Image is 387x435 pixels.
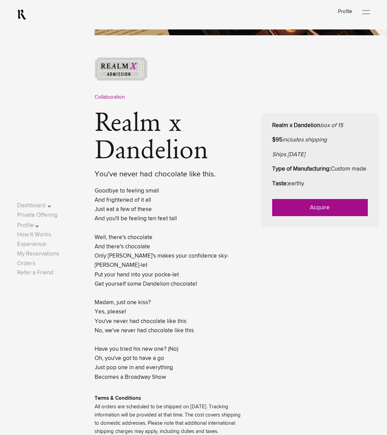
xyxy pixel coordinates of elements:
[17,212,58,218] a: Private Offering
[272,181,288,187] strong: Taste:
[17,261,35,266] a: Orders
[17,270,53,276] a: Refer a Friend
[282,137,327,143] em: includes shipping
[17,232,51,238] a: How It Works
[272,179,368,188] p: earthy
[95,110,261,180] h1: Realm x Dandelion
[95,394,241,402] p: Terms & Conditions
[17,251,59,257] a: My Reservations
[272,123,320,128] strong: Realm x Dandelion
[272,166,331,172] strong: Type of Manufacturing:
[95,169,241,180] div: You've never had chocolate like this.
[272,165,368,174] p: Custom made
[17,201,61,210] button: Dashboard
[272,199,368,216] a: Acquire
[320,123,343,128] em: box of 15
[17,221,61,230] button: Profile
[95,93,379,101] div: Collaboration
[272,137,282,143] strong: $95
[338,9,352,14] a: Profile
[95,57,148,81] img: ticket-graphic.png
[17,9,26,20] a: RealmCellars
[272,152,305,158] em: Ships [DATE]
[95,188,229,380] lightning-formatted-text: Goodbye to feeling small And frightened of it all Just eat a few of these And you'll be feeling t...
[17,241,46,247] a: Experience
